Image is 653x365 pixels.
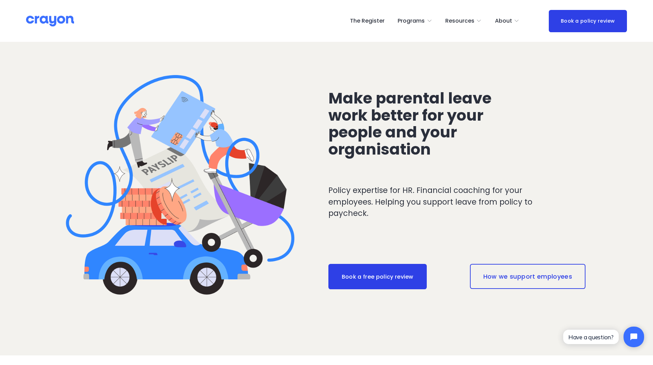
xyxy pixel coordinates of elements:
[557,321,650,353] iframe: Tidio Chat
[328,87,495,160] span: Make parental leave work better for your people and your organisation
[495,15,520,26] a: folder dropdown
[495,16,512,26] span: About
[549,10,627,32] a: Book a policy review
[445,16,474,26] span: Resources
[445,15,482,26] a: folder dropdown
[328,264,427,289] a: Book a free policy review
[350,15,385,26] a: The Register
[26,15,74,27] img: Crayon
[470,264,585,289] a: How we support employees
[398,15,432,26] a: folder dropdown
[398,16,425,26] span: Programs
[328,185,560,219] p: Policy expertise for HR. Financial coaching for your employees. Helping you support leave from po...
